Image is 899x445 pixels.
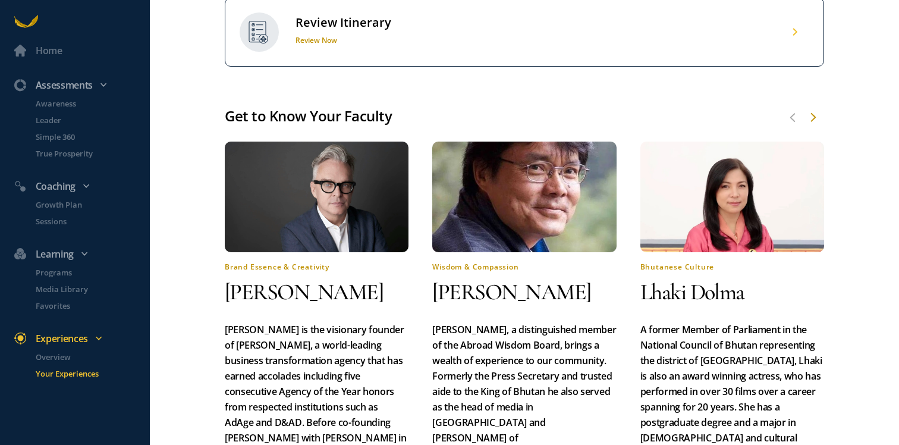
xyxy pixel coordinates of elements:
[7,331,155,346] div: Experiences
[432,277,616,308] h2: [PERSON_NAME]
[21,98,150,109] a: Awareness
[36,131,147,143] p: Simple 360
[21,267,150,278] a: Programs
[21,351,150,363] a: Overview
[296,15,391,30] div: Review Itinerary
[21,114,150,126] a: Leader
[36,351,147,363] p: Overview
[432,252,616,272] h4: Wisdom & Compassion
[7,178,155,194] div: Coaching
[640,142,824,252] img: quest-1756313307132.jpg
[21,283,150,295] a: Media Library
[21,131,150,143] a: Simple 360
[36,215,147,227] p: Sessions
[225,252,408,272] h4: Brand Essence & Creativity
[21,368,150,380] a: Your Experiences
[36,267,147,278] p: Programs
[21,148,150,159] a: True Prosperity
[21,215,150,227] a: Sessions
[36,98,147,109] p: Awareness
[640,252,824,272] h4: Bhutanese Culture
[36,43,62,58] div: Home
[225,105,824,127] div: Get to Know Your Faculty
[36,283,147,295] p: Media Library
[36,114,147,126] p: Leader
[225,277,408,308] h2: [PERSON_NAME]
[21,199,150,211] a: Growth Plan
[7,246,155,262] div: Learning
[21,300,150,312] a: Favorites
[7,77,155,93] div: Assessments
[225,142,408,252] img: quest-1756313231849.jpg
[36,148,147,159] p: True Prosperity
[36,199,147,211] p: Growth Plan
[432,142,616,252] img: quest-1756313271785.jpg
[36,300,147,312] p: Favorites
[296,35,391,45] h1: Review Now
[36,368,147,380] p: Your Experiences
[640,277,824,308] h2: Lhaki Dolma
